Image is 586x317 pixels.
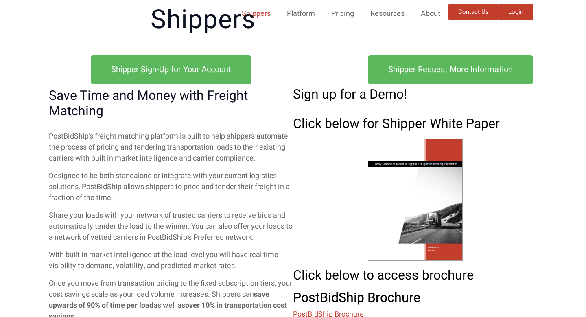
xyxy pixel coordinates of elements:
img: PostBidShip [53,4,155,41]
a: Resources [362,4,413,23]
p: With built in market intelligence at the load level you will have real time visibility to demand,... [49,249,293,271]
p: Share your loads with your network of trusted carriers to receive bids and automatically tender t... [49,210,293,243]
a: Login [499,4,533,20]
a: Shippers [234,4,279,23]
a: About [413,4,448,23]
span: Login [508,9,523,15]
span: PostBidShip Brochure [293,288,420,307]
span: Contact Us [458,9,489,15]
a: Shipper Request More Information [368,55,533,84]
span: Save Time and Money with Freight Matching [49,88,293,119]
span: Shipper Sign-Up for Your Account [111,66,231,74]
a: Platform [279,4,323,23]
h2: Click below to access brochure [293,269,537,282]
b: save upwards of 90% of time per load [49,289,269,311]
a: Contact Us [448,4,499,20]
a: Pricing [323,4,362,23]
a: Shipper Sign-Up for Your Account [91,55,251,84]
h2: Click below for Shipper White Paper [293,117,537,130]
p: Designed to be both standalone or integrate with your current logistics solutions, PostBidShip al... [49,170,293,203]
h2: Sign up for a Demo! [293,88,537,101]
span: Shipper Request More Information [388,66,513,74]
p: PostBidShip’s freight matching platform is built to help shippers automate the process of pricing... [49,131,293,164]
